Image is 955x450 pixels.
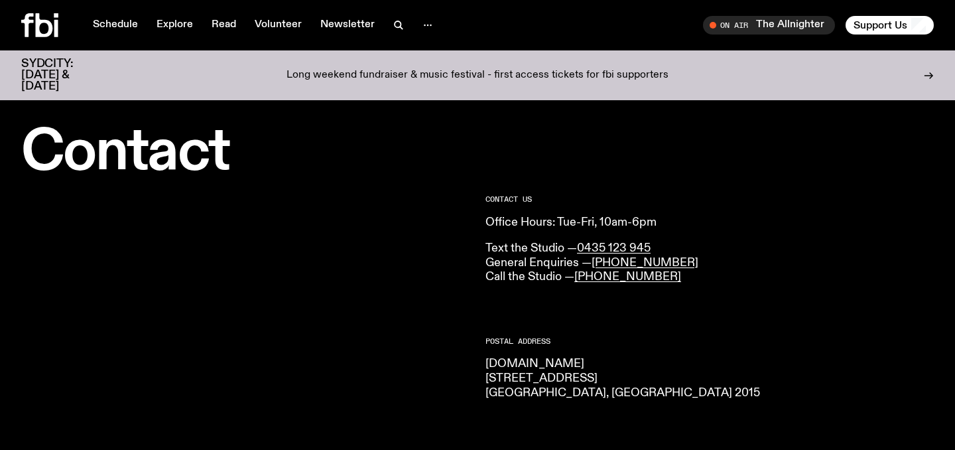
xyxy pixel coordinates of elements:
[149,16,201,35] a: Explore
[574,271,681,283] a: [PHONE_NUMBER]
[485,357,934,400] p: [DOMAIN_NAME] [STREET_ADDRESS] [GEOGRAPHIC_DATA], [GEOGRAPHIC_DATA] 2015
[286,70,668,82] p: Long weekend fundraiser & music festival - first access tickets for fbi supporters
[846,16,934,35] button: Support Us
[21,126,470,180] h1: Contact
[21,58,106,92] h3: SYDCITY: [DATE] & [DATE]
[247,16,310,35] a: Volunteer
[703,16,835,35] button: On AirThe Allnighter
[312,16,383,35] a: Newsletter
[85,16,146,35] a: Schedule
[485,338,934,345] h2: Postal Address
[854,19,907,31] span: Support Us
[592,257,698,269] a: [PHONE_NUMBER]
[485,196,934,203] h2: CONTACT US
[485,242,934,285] p: Text the Studio — General Enquiries — Call the Studio —
[577,242,651,254] a: 0435 123 945
[204,16,244,35] a: Read
[485,216,934,230] p: Office Hours: Tue-Fri, 10am-6pm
